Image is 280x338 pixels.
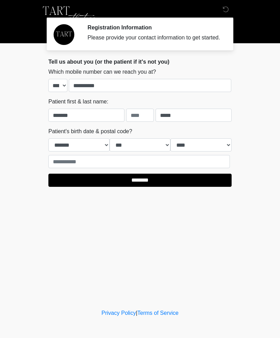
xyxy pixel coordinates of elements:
[48,58,232,65] h2: Tell us about you (or the patient if it's not you)
[102,310,136,316] a: Privacy Policy
[87,34,221,42] div: Please provide your contact information to get started.
[48,68,156,76] label: Which mobile number can we reach you at?
[136,310,137,316] a: |
[48,98,108,106] label: Patient first & last name:
[54,24,74,45] img: Agent Avatar
[137,310,178,316] a: Terms of Service
[48,127,132,136] label: Patient's birth date & postal code?
[41,5,96,26] img: TART Aesthetics, LLC Logo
